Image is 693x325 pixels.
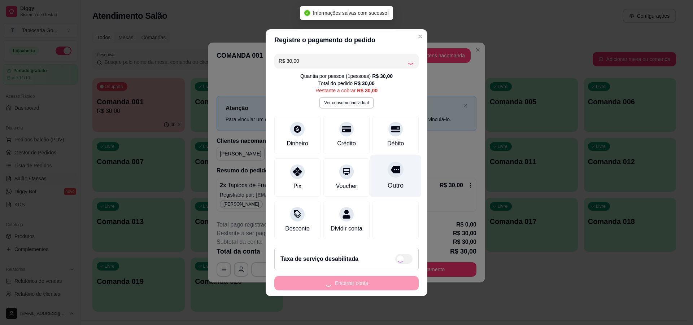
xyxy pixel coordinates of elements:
[315,87,378,94] div: Restante a cobrar
[319,97,374,109] button: Ver consumo individual
[285,224,310,233] div: Desconto
[287,139,308,148] div: Dinheiro
[387,139,404,148] div: Débito
[266,29,427,51] header: Registre o pagamento do pedido
[354,80,375,87] div: R$ 30,00
[357,87,378,94] div: R$ 30,00
[318,80,375,87] div: Total do pedido
[279,54,407,68] input: Ex.: hambúrguer de cordeiro
[372,73,393,80] div: R$ 30,00
[414,31,426,42] button: Close
[337,139,356,148] div: Crédito
[293,182,301,190] div: Pix
[388,181,404,190] div: Outro
[336,182,357,190] div: Voucher
[280,255,358,263] h2: Taxa de serviço desabilitada
[304,10,310,16] span: check-circle
[407,57,414,65] div: Loading
[300,73,393,80] div: Quantia por pessoa ( 1 pessoas)
[313,10,389,16] span: Informações salvas com sucesso!
[331,224,362,233] div: Dividir conta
